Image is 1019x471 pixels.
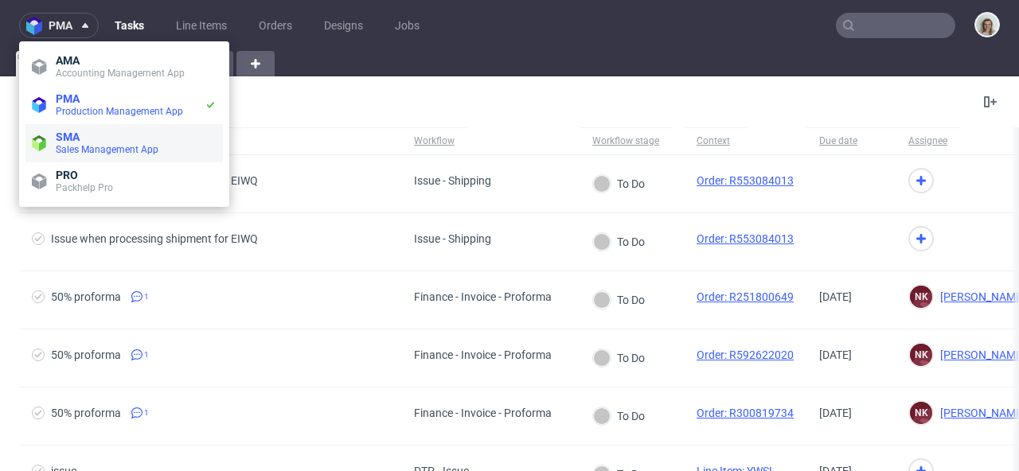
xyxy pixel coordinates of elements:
span: PMA [56,92,80,105]
div: Issue - Shipping [414,232,491,245]
a: Order: R592622020 [697,348,794,361]
div: To Do [593,233,645,251]
div: Finance - Invoice - Proforma [414,348,552,361]
img: logo [26,17,49,35]
span: Production Management App [56,106,183,117]
span: AMA [56,54,80,67]
div: Issue when processing shipment for EIWQ [51,232,258,245]
div: To Do [593,407,645,425]
div: To Do [593,291,645,309]
img: Monika Poźniak [976,14,998,36]
a: Order: R553084013 [697,174,794,187]
a: SMASales Management App [25,124,223,162]
span: Sales Management App [56,144,158,155]
figcaption: NK [910,286,932,308]
a: Tasks [105,13,154,38]
span: PRO [56,169,78,181]
span: 1 [144,348,149,361]
div: Assignee [908,134,947,147]
div: 50% proforma [51,290,121,303]
span: [DATE] [819,407,852,419]
span: pma [49,20,72,31]
span: [DATE] [819,348,852,361]
div: To Do [593,349,645,367]
div: 50% proforma [51,407,121,419]
a: Designs [314,13,373,38]
div: Workflow stage [592,134,659,147]
figcaption: NK [910,344,932,366]
button: pma [19,13,99,38]
a: PROPackhelp Pro [25,162,223,200]
span: Due date [819,134,883,148]
div: To Do [593,175,645,193]
div: 50% proforma [51,348,121,361]
a: Order: R251800649 [697,290,794,303]
div: Finance - Invoice - Proforma [414,290,552,303]
a: Order: R300819734 [697,407,794,419]
span: 1 [144,407,149,419]
a: Orders [249,13,302,38]
a: Line Items [166,13,236,38]
div: Workflow [414,134,455,147]
span: Packhelp Pro [56,182,113,193]
a: Jobs [385,13,429,38]
a: AMAAccounting Management App [25,48,223,86]
span: [DATE] [819,290,852,303]
span: SMA [56,130,80,143]
div: Finance - Invoice - Proforma [414,407,552,419]
a: Order: R553084013 [697,232,794,245]
a: All [16,51,61,76]
div: Context [697,134,735,147]
figcaption: NK [910,402,932,424]
span: 1 [144,290,149,303]
span: Accounting Management App [56,68,185,79]
div: Issue - Shipping [414,174,491,187]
